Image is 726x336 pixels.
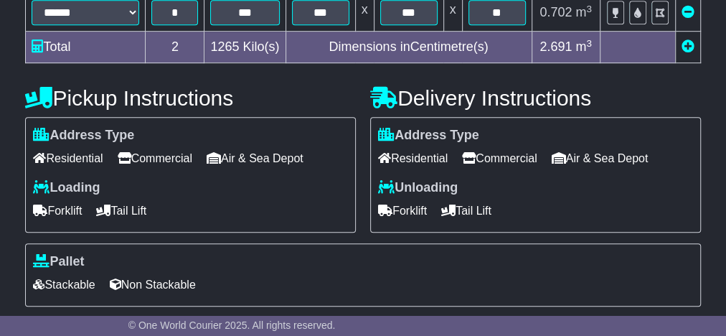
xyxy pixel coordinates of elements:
[370,86,701,110] h4: Delivery Instructions
[586,4,592,14] sup: 3
[33,147,103,169] span: Residential
[210,39,239,54] span: 1265
[33,200,82,222] span: Forklift
[33,180,100,196] label: Loading
[462,147,537,169] span: Commercial
[286,32,532,63] td: Dimensions in Centimetre(s)
[586,38,592,49] sup: 3
[682,39,694,54] a: Add new item
[26,32,146,63] td: Total
[552,147,649,169] span: Air & Sea Depot
[33,274,95,296] span: Stackable
[33,128,134,144] label: Address Type
[682,5,694,19] a: Remove this item
[378,180,458,196] label: Unloading
[378,200,427,222] span: Forklift
[118,147,192,169] span: Commercial
[539,5,572,19] span: 0.702
[378,128,479,144] label: Address Type
[33,254,84,270] label: Pallet
[207,147,303,169] span: Air & Sea Depot
[110,274,196,296] span: Non Stackable
[539,39,572,54] span: 2.691
[204,32,286,63] td: Kilo(s)
[128,319,336,331] span: © One World Courier 2025. All rights reserved.
[378,147,448,169] span: Residential
[96,200,146,222] span: Tail Lift
[25,86,356,110] h4: Pickup Instructions
[441,200,491,222] span: Tail Lift
[575,39,592,54] span: m
[575,5,592,19] span: m
[146,32,204,63] td: 2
